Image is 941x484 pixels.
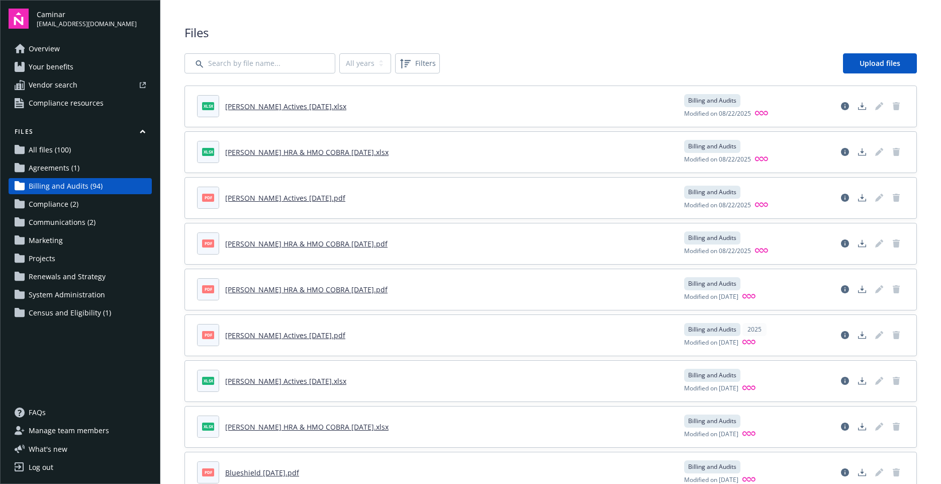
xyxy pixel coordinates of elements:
a: Download document [854,464,870,480]
span: Vendor search [29,77,77,93]
span: pdf [202,331,214,339]
a: Delete document [888,235,904,252]
a: View file details [837,235,853,252]
span: Files [184,24,917,41]
span: Billing and Audits [688,462,736,471]
a: View file details [837,373,853,389]
span: xlsx [202,102,214,110]
span: pdf [202,194,214,201]
a: Agreements (1) [9,160,152,176]
img: navigator-logo.svg [9,9,29,29]
span: Communications (2) [29,214,96,230]
a: [PERSON_NAME] Actives [DATE].pdf [225,193,345,203]
a: Vendor search [9,77,152,93]
span: Modified on 08/22/2025 [684,109,751,119]
span: Edit document [871,281,887,297]
span: Delete document [888,281,904,297]
span: Filters [397,55,438,71]
span: pdf [202,239,214,247]
span: Edit document [871,419,887,435]
a: Delete document [888,327,904,343]
span: Billing and Audits [688,279,736,288]
span: xlsx [202,423,214,430]
div: Log out [29,459,53,475]
a: System Administration [9,287,152,303]
span: Delete document [888,419,904,435]
span: xlsx [202,377,214,384]
a: Overview [9,41,152,57]
a: Edit document [871,235,887,252]
a: View file details [837,281,853,297]
span: Edit document [871,144,887,160]
span: Modified on [DATE] [684,338,738,348]
span: Billing and Audits [688,96,736,105]
a: Census and Eligibility (1) [9,305,152,321]
a: Download document [854,98,870,114]
span: Modified on 08/22/2025 [684,247,751,256]
span: Delete document [888,464,904,480]
a: Renewals and Strategy [9,269,152,285]
a: Projects [9,251,152,267]
span: Delete document [888,190,904,206]
span: Renewals and Strategy [29,269,106,285]
button: Filters [395,53,440,73]
span: Edit document [871,98,887,114]
span: Edit document [871,373,887,389]
a: [PERSON_NAME] Actives [DATE].pdf [225,331,345,340]
span: Modified on [DATE] [684,292,738,302]
span: Caminar [37,9,137,20]
span: Filters [415,58,436,68]
span: Delete document [888,98,904,114]
span: pdf [202,468,214,476]
span: Billing and Audits [688,417,736,426]
a: Download document [854,144,870,160]
span: Billing and Audits [688,233,736,243]
span: Delete document [888,144,904,160]
span: Billing and Audits [688,325,736,334]
span: Edit document [871,190,887,206]
span: xlsx [202,148,214,155]
span: What ' s new [29,444,67,454]
a: Upload files [843,53,917,73]
span: Billing and Audits [688,142,736,151]
a: Delete document [888,373,904,389]
div: 2025 [742,323,767,336]
button: Files [9,127,152,140]
span: Modified on 08/22/2025 [684,155,751,165]
span: Census and Eligibility (1) [29,305,111,321]
span: Projects [29,251,55,267]
button: Caminar[EMAIL_ADDRESS][DOMAIN_NAME] [37,9,152,29]
span: Compliance resources [29,95,104,111]
a: [PERSON_NAME] Actives [DATE].xlsx [225,376,346,386]
a: [PERSON_NAME] HRA & HMO COBRA [DATE].pdf [225,285,388,294]
a: View file details [837,98,853,114]
a: Download document [854,281,870,297]
span: Compliance (2) [29,196,78,212]
span: Manage team members [29,423,109,439]
span: FAQs [29,405,46,421]
a: Download document [854,235,870,252]
a: Manage team members [9,423,152,439]
span: Edit document [871,464,887,480]
span: Edit document [871,327,887,343]
span: System Administration [29,287,105,303]
a: View file details [837,327,853,343]
span: Marketing [29,232,63,249]
span: Your benefits [29,59,73,75]
a: Compliance (2) [9,196,152,212]
a: Download document [854,327,870,343]
a: Download document [854,419,870,435]
a: Marketing [9,232,152,249]
span: Modified on 08/22/2025 [684,201,751,210]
